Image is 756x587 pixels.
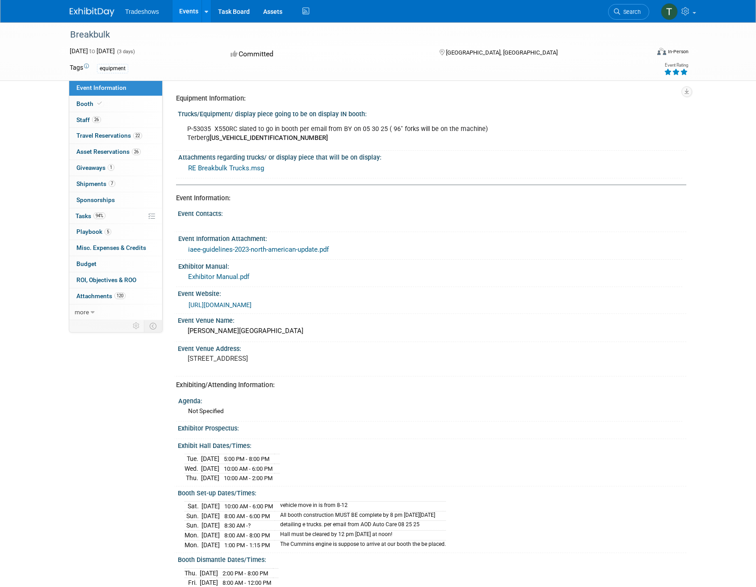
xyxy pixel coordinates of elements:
[67,27,636,43] div: Breakbulk
[202,530,220,540] td: [DATE]
[178,553,686,564] div: Booth Dismantle Dates/Times:
[69,112,162,128] a: Staff26
[178,422,686,433] div: Exhibitor Prospectus:
[178,314,686,325] div: Event Venue Name:
[178,486,686,498] div: Booth Set-up Dates/Times:
[275,530,446,540] td: Hall must be cleared by 12 pm [DATE] at noon!
[69,272,162,288] a: ROI, Objectives & ROO
[178,260,682,271] div: Exhibitor Manual:
[69,96,162,112] a: Booth
[97,101,102,106] i: Booth reservation complete
[185,540,202,549] td: Mon.
[201,454,219,464] td: [DATE]
[178,207,686,218] div: Event Contacts:
[76,292,126,300] span: Attachments
[275,502,446,511] td: vehicle move in is from 8-12
[70,63,89,73] td: Tags
[201,464,219,473] td: [DATE]
[188,273,249,281] a: Exhibitor Manual.pdf
[92,116,101,123] span: 26
[69,176,162,192] a: Shipments7
[69,256,162,272] a: Budget
[116,49,135,55] span: (3 days)
[185,530,202,540] td: Mon.
[178,394,682,405] div: Agenda:
[76,244,146,251] span: Misc. Expenses & Credits
[75,308,89,316] span: more
[185,511,202,521] td: Sun.
[664,63,688,68] div: Event Rating
[202,521,220,531] td: [DATE]
[185,324,680,338] div: [PERSON_NAME][GEOGRAPHIC_DATA]
[275,511,446,521] td: All booth construction MUST BE complete by 8 pm [DATE][DATE]
[188,245,329,253] a: iaee-guidelines-2023-north-american-update.pdf
[185,464,201,473] td: Wed.
[178,439,686,450] div: Exhibit Hall Dates/Times:
[178,107,686,118] div: Trucks/Equipment/ display piece going to be on display IN booth:
[657,48,666,55] img: Format-Inperson.png
[224,475,273,481] span: 10:00 AM - 2:00 PM
[188,407,679,415] div: Not Specified
[189,301,252,308] a: [URL][DOMAIN_NAME]
[70,8,114,17] img: ExhibitDay
[69,160,162,176] a: Giveaways1
[178,151,682,162] div: Attachments regarding trucks/ or display piece that will be on display:
[185,473,201,483] td: Thu.
[185,521,202,531] td: Sun.
[176,194,680,203] div: Event Information:
[202,540,220,549] td: [DATE]
[224,465,273,472] span: 10:00 AM - 6:00 PM
[76,132,142,139] span: Travel Reservations
[223,579,271,586] span: 8:00 AM - 12:00 PM
[144,320,163,332] td: Toggle Event Tabs
[178,342,686,353] div: Event Venue Address:
[185,454,201,464] td: Tue.
[76,196,115,203] span: Sponsorships
[97,64,128,73] div: equipment
[133,132,142,139] span: 22
[661,3,678,20] img: Tyler Wright
[202,511,220,521] td: [DATE]
[76,212,105,220] span: Tasks
[129,320,144,332] td: Personalize Event Tab Strip
[224,522,251,529] span: 8:30 AM -
[108,164,114,171] span: 1
[446,49,558,56] span: [GEOGRAPHIC_DATA], [GEOGRAPHIC_DATA]
[248,522,251,529] span: ?
[76,84,126,91] span: Event Information
[181,120,587,147] div: P-53035 X550RC slated to go in booth per email from BY on 05 30 25 ( 96" forks will be on the mac...
[69,288,162,304] a: Attachments120
[76,260,97,267] span: Budget
[76,116,101,123] span: Staff
[70,47,115,55] span: [DATE] [DATE]
[224,513,270,519] span: 8:00 AM - 6:00 PM
[224,532,270,539] span: 8:00 AM - 8:00 PM
[185,568,200,578] td: Thu.
[88,47,97,55] span: to
[620,8,641,15] span: Search
[224,456,269,462] span: 5:00 PM - 8:00 PM
[69,80,162,96] a: Event Information
[69,208,162,224] a: Tasks94%
[176,380,680,390] div: Exhibiting/Attending Information:
[76,164,114,171] span: Giveaways
[200,568,218,578] td: [DATE]
[210,134,328,142] b: [US_VEHICLE_IDENTIFICATION_NUMBER]
[76,276,136,283] span: ROI, Objectives & ROO
[69,144,162,160] a: Asset Reservations26
[109,180,115,187] span: 7
[69,240,162,256] a: Misc. Expenses & Credits
[76,228,111,235] span: Playbook
[224,503,273,510] span: 10:00 AM - 6:00 PM
[275,540,446,549] td: The Cummins engine is suppose to arrive at our booth the be placed.
[228,46,425,62] div: Committed
[76,148,141,155] span: Asset Reservations
[69,128,162,144] a: Travel Reservations22
[69,224,162,240] a: Playbook5
[608,4,649,20] a: Search
[202,502,220,511] td: [DATE]
[76,180,115,187] span: Shipments
[176,94,680,103] div: Equipment Information:
[125,8,159,15] span: Tradeshows
[178,287,686,298] div: Event Website:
